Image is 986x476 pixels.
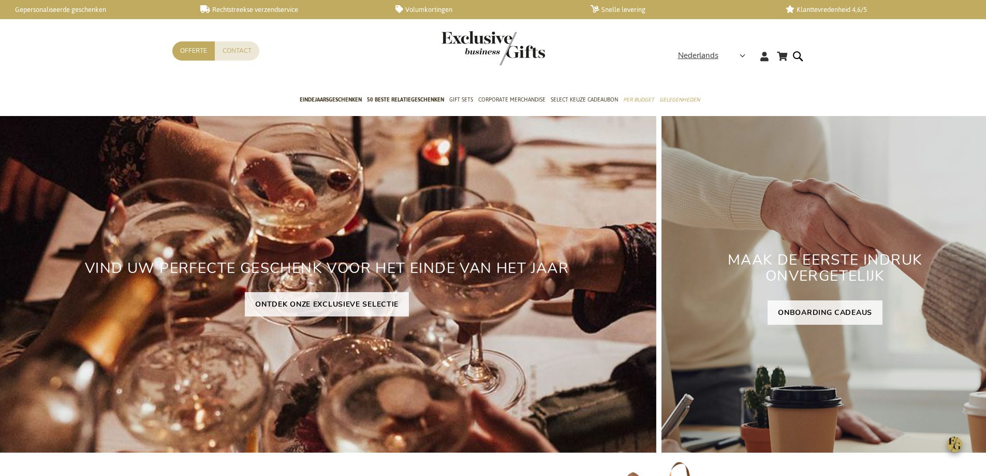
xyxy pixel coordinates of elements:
span: Select Keuze Cadeaubon [551,94,618,105]
span: Gelegenheden [659,94,700,105]
a: ONBOARDING CADEAUS [768,300,882,325]
a: Contact [215,41,259,61]
a: Snelle levering [591,5,769,14]
span: Per Budget [623,94,654,105]
span: Nederlands [678,50,718,62]
a: ONTDEK ONZE EXCLUSIEVE SELECTIE [245,292,409,316]
a: Klanttevredenheid 4,6/5 [786,5,964,14]
a: store logo [442,31,493,65]
div: Nederlands [678,50,752,62]
img: Exclusive Business gifts logo [442,31,545,65]
a: Rechtstreekse verzendservice [200,5,379,14]
a: Offerte [172,41,215,61]
span: Corporate Merchandise [478,94,546,105]
a: Gepersonaliseerde geschenken [5,5,184,14]
span: 50 beste relatiegeschenken [367,94,444,105]
span: Gift Sets [449,94,473,105]
a: Volumkortingen [395,5,574,14]
span: Eindejaarsgeschenken [300,94,362,105]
